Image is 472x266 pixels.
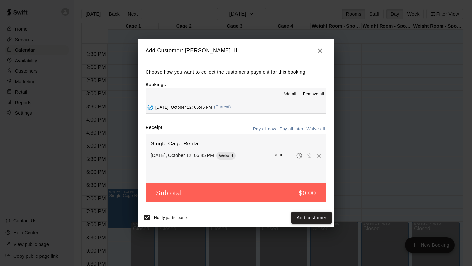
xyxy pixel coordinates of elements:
p: $ [275,152,277,159]
h6: Single Cage Rental [151,140,321,148]
button: Pay all later [278,124,305,134]
button: Added - Collect Payment [146,103,155,112]
label: Bookings [146,82,166,87]
button: Pay all now [251,124,278,134]
h5: Subtotal [156,189,182,198]
p: [DATE], October 12: 06:45 PM [151,152,214,159]
button: Add customer [291,212,332,224]
span: Waive payment [304,152,314,158]
h5: $0.00 [299,189,316,198]
button: Add all [279,89,300,100]
span: [DATE], October 12: 06:45 PM [155,105,212,109]
span: Remove all [303,91,324,98]
h2: Add Customer: [PERSON_NAME] III [138,39,334,63]
label: Receipt [146,124,162,134]
span: (Current) [214,105,231,109]
button: Remove all [300,89,326,100]
span: Pay later [294,152,304,158]
button: Added - Collect Payment[DATE], October 12: 06:45 PM(Current) [146,101,326,113]
span: Notify participants [154,216,188,220]
p: Choose how you want to collect the customer's payment for this booking [146,68,326,76]
button: Waive all [305,124,326,134]
span: Waived [216,153,236,158]
button: Remove [314,151,324,161]
span: Add all [283,91,296,98]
